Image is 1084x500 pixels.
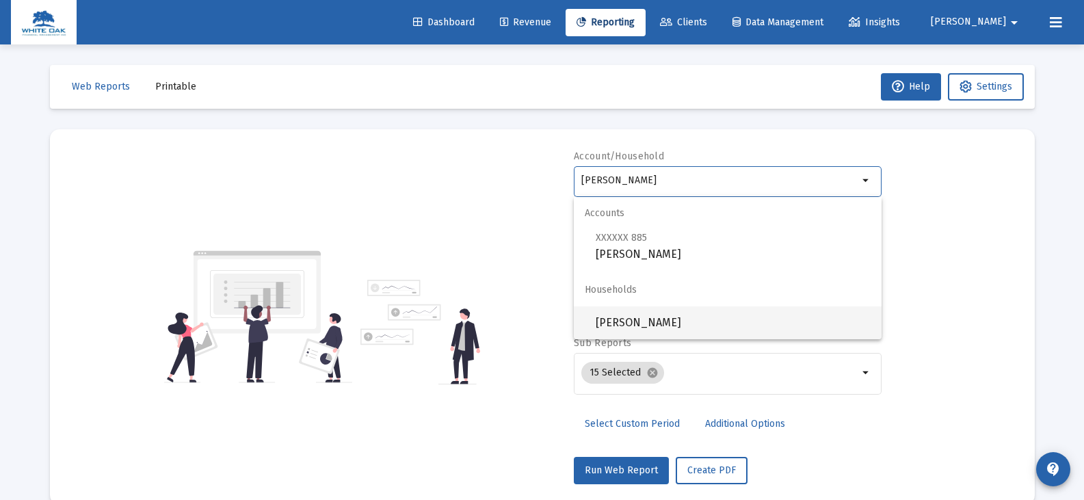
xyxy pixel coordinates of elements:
span: [PERSON_NAME] [596,306,871,339]
span: Insights [849,16,900,28]
span: Create PDF [687,464,736,476]
mat-chip: 15 Selected [581,362,664,384]
span: Data Management [732,16,823,28]
span: Households [574,274,882,306]
span: Select Custom Period [585,418,680,430]
a: Revenue [489,9,562,36]
button: Web Reports [61,73,141,101]
button: [PERSON_NAME] [914,8,1039,36]
span: Web Reports [72,81,130,92]
button: Settings [948,73,1024,101]
button: Printable [144,73,207,101]
mat-icon: arrow_drop_down [1006,9,1022,36]
span: XXXXXX 885 [596,232,647,244]
button: Help [881,73,941,101]
a: Dashboard [402,9,486,36]
img: reporting-alt [360,280,480,384]
img: Dashboard [21,9,66,36]
label: Account/Household [574,150,664,162]
a: Insights [838,9,911,36]
span: Printable [155,81,196,92]
span: Revenue [500,16,551,28]
span: Accounts [574,197,882,230]
span: Reporting [577,16,635,28]
span: Settings [977,81,1012,92]
a: Clients [649,9,718,36]
span: Run Web Report [585,464,658,476]
button: Run Web Report [574,457,669,484]
mat-icon: contact_support [1045,461,1061,477]
input: Search or select an account or household [581,175,858,186]
mat-chip-list: Selection [581,359,858,386]
a: Data Management [722,9,834,36]
span: Additional Options [705,418,785,430]
button: Create PDF [676,457,748,484]
label: Sub Reports [574,337,631,349]
span: Dashboard [413,16,475,28]
span: Help [892,81,930,92]
span: Clients [660,16,707,28]
mat-icon: arrow_drop_down [858,172,875,189]
mat-icon: cancel [646,367,659,379]
span: [PERSON_NAME] [931,16,1006,28]
mat-icon: arrow_drop_down [858,365,875,381]
a: Reporting [566,9,646,36]
span: [PERSON_NAME] [596,229,871,263]
img: reporting [164,249,352,384]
